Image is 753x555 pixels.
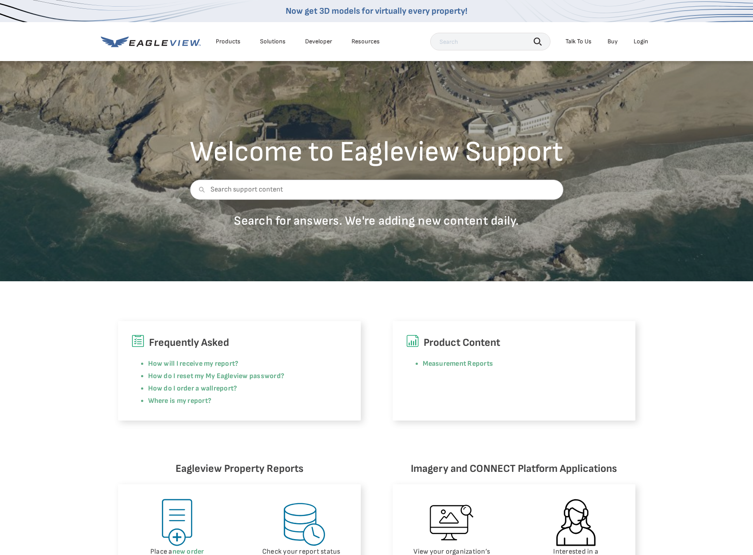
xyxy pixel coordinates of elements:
[148,372,285,380] a: How do I reset my My Eagleview password?
[430,33,550,50] input: Search
[148,384,214,393] a: How do I order a wall
[118,460,361,477] h6: Eagleview Property Reports
[305,38,332,46] a: Developer
[233,384,237,393] a: ?
[216,38,241,46] div: Products
[566,38,592,46] div: Talk To Us
[190,180,563,200] input: Search support content
[352,38,380,46] div: Resources
[423,360,493,368] a: Measurement Reports
[286,6,467,16] a: Now get 3D models for virtually every property!
[393,460,635,477] h6: Imagery and CONNECT Platform Applications
[131,334,348,351] h6: Frequently Asked
[190,213,563,229] p: Search for answers. We're adding new content daily.
[190,138,563,166] h2: Welcome to Eagleview Support
[148,397,212,405] a: Where is my report?
[608,38,618,46] a: Buy
[406,334,622,351] h6: Product Content
[214,384,233,393] a: report
[148,360,239,368] a: How will I receive my report?
[260,38,286,46] div: Solutions
[634,38,648,46] div: Login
